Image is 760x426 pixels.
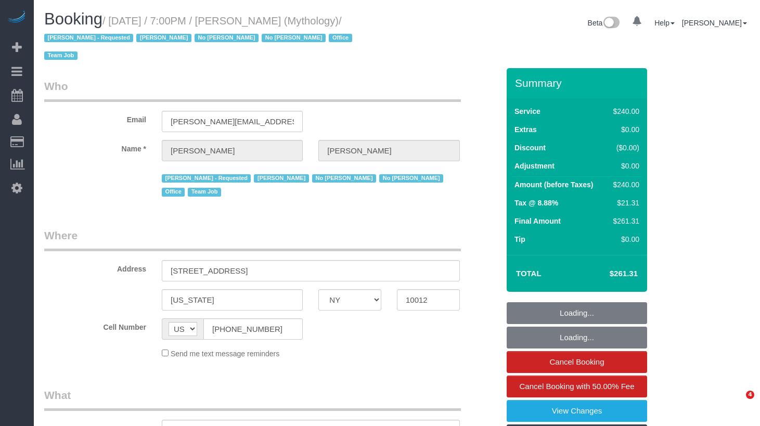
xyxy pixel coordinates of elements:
[514,143,546,153] label: Discount
[262,34,326,42] span: No [PERSON_NAME]
[609,106,639,117] div: $240.00
[520,382,635,391] span: Cancel Booking with 50.00% Fee
[44,10,102,28] span: Booking
[578,269,638,278] h4: $261.31
[254,174,308,183] span: [PERSON_NAME]
[609,124,639,135] div: $0.00
[515,77,642,89] h3: Summary
[379,174,443,183] span: No [PERSON_NAME]
[136,34,191,42] span: [PERSON_NAME]
[162,174,251,183] span: [PERSON_NAME] - Requested
[44,228,461,251] legend: Where
[725,391,750,416] iframe: Intercom live chat
[514,198,558,208] label: Tax @ 8.88%
[36,140,154,154] label: Name *
[36,318,154,332] label: Cell Number
[44,388,461,411] legend: What
[6,10,27,25] img: Automaid Logo
[507,400,647,422] a: View Changes
[516,269,542,278] strong: Total
[318,140,459,161] input: Last Name
[609,216,639,226] div: $261.31
[44,79,461,102] legend: Who
[36,260,154,274] label: Address
[514,124,537,135] label: Extras
[44,15,355,62] small: / [DATE] / 7:00PM / [PERSON_NAME] (Mythology)
[36,111,154,125] label: Email
[312,174,376,183] span: No [PERSON_NAME]
[162,111,303,132] input: Email
[514,234,525,244] label: Tip
[329,34,352,42] span: Office
[609,179,639,190] div: $240.00
[609,143,639,153] div: ($0.00)
[514,106,540,117] label: Service
[162,188,185,196] span: Office
[602,17,620,30] img: New interface
[514,161,555,171] label: Adjustment
[514,179,593,190] label: Amount (before Taxes)
[609,161,639,171] div: $0.00
[171,350,279,358] span: Send me text message reminders
[514,216,561,226] label: Final Amount
[44,34,133,42] span: [PERSON_NAME] - Requested
[195,34,259,42] span: No [PERSON_NAME]
[203,318,303,340] input: Cell Number
[507,376,647,397] a: Cancel Booking with 50.00% Fee
[44,51,78,60] span: Team Job
[746,391,754,399] span: 4
[397,289,460,311] input: Zip Code
[44,15,355,62] span: /
[682,19,747,27] a: [PERSON_NAME]
[609,198,639,208] div: $21.31
[609,234,639,244] div: $0.00
[162,289,303,311] input: City
[188,188,221,196] span: Team Job
[162,140,303,161] input: First Name
[654,19,675,27] a: Help
[507,351,647,373] a: Cancel Booking
[588,19,620,27] a: Beta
